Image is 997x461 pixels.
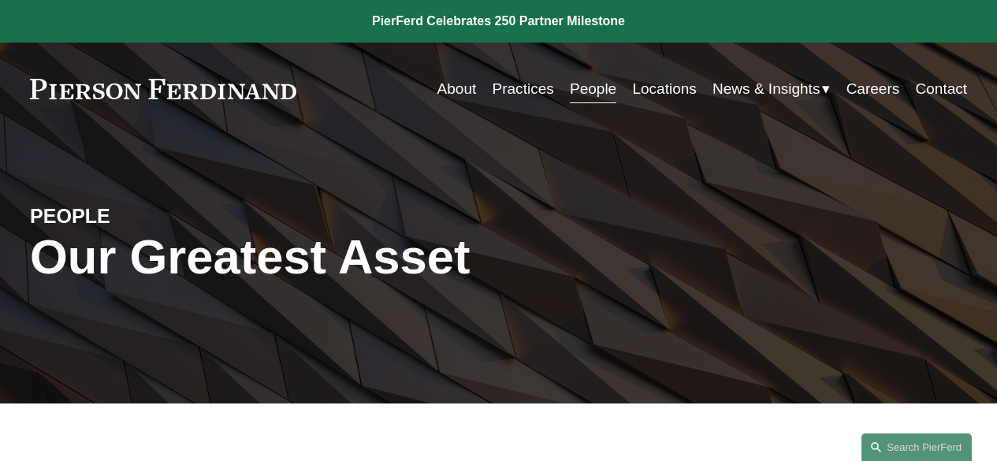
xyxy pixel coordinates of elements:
[570,74,616,104] a: People
[712,76,820,102] span: News & Insights
[916,74,968,104] a: Contact
[437,74,477,104] a: About
[632,74,696,104] a: Locations
[846,74,900,104] a: Careers
[30,204,264,229] h4: PEOPLE
[712,74,830,104] a: folder dropdown
[493,74,554,104] a: Practices
[861,433,972,461] a: Search this site
[30,229,655,284] h1: Our Greatest Asset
